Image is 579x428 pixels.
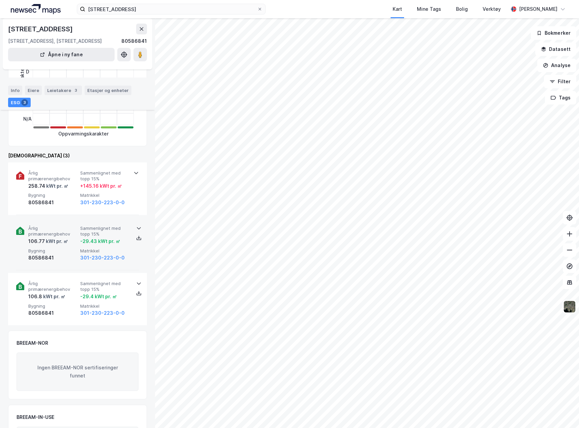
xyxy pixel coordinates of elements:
div: Oppvarmingskarakter [58,130,109,138]
span: Bygning [28,303,78,309]
div: [STREET_ADDRESS] [8,24,74,34]
div: kWt pr. ㎡ [42,293,65,301]
div: Kart [393,5,402,13]
button: Bokmerker [531,26,576,40]
span: Bygning [28,192,78,198]
div: + 145.16 kWt pr. ㎡ [80,182,122,190]
span: Matrikkel [80,192,129,198]
div: Info [8,86,22,95]
span: Sammenlignet med topp 15% [80,225,129,237]
button: 301-230-223-0-0 [80,309,125,317]
button: Tags [545,91,576,104]
span: Sammenlignet med topp 15% [80,281,129,293]
button: Datasett [535,42,576,56]
img: 9k= [563,300,576,313]
img: logo.a4113a55bc3d86da70a041830d287a7e.svg [11,4,61,14]
div: kWt pr. ㎡ [45,182,68,190]
input: Søk på adresse, matrikkel, gårdeiere, leietakere eller personer [85,4,257,14]
div: ESG [8,98,31,107]
div: D [23,66,32,78]
span: Årlig primærenergibehov [28,225,78,237]
iframe: Chat Widget [545,396,579,428]
button: Filter [544,75,576,88]
span: Matrikkel [80,248,129,254]
div: -29.43 kWt pr. ㎡ [80,237,120,245]
div: N/A [23,113,32,125]
div: 258.74 [28,182,68,190]
button: 301-230-223-0-0 [80,254,125,262]
div: -29.4 kWt pr. ㎡ [80,293,117,301]
div: BREEAM-IN-USE [17,413,54,421]
div: 80586841 [28,309,78,317]
span: Årlig primærenergibehov [28,281,78,293]
div: BREEAM-NOR [17,339,48,347]
div: 3 [21,99,28,106]
button: Analyse [537,59,576,72]
span: Bygning [28,248,78,254]
span: Matrikkel [80,303,129,309]
button: Åpne i ny fane [8,48,115,61]
div: Etasjer og enheter [87,87,129,93]
div: 106.8 [28,293,65,301]
div: kWt pr. ㎡ [45,237,68,245]
div: Verktøy [483,5,501,13]
button: 301-230-223-0-0 [80,198,125,207]
div: 80586841 [28,198,78,207]
div: Ingen BREEAM-NOR sertifiseringer funnet [17,353,139,391]
div: Mine Tags [417,5,441,13]
span: Årlig primærenergibehov [28,170,78,182]
div: 80586841 [28,254,78,262]
div: 3 [72,87,79,94]
div: [STREET_ADDRESS], [STREET_ADDRESS] [8,37,102,45]
div: [PERSON_NAME] [519,5,557,13]
div: 80586841 [121,37,147,45]
div: Leietakere [44,86,82,95]
div: Kontrollprogram for chat [545,396,579,428]
span: Sammenlignet med topp 15% [80,170,129,182]
div: Bolig [456,5,468,13]
div: 106.77 [28,237,68,245]
div: Eiere [25,86,42,95]
div: [DEMOGRAPHIC_DATA] (3) [8,152,147,160]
